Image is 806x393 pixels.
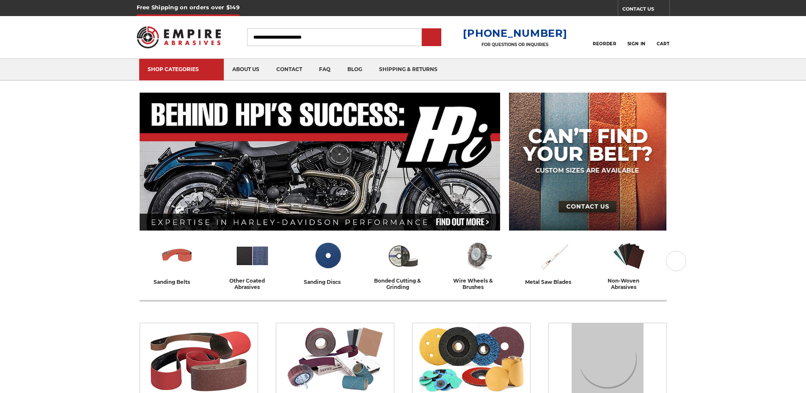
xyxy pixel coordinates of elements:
[593,28,616,46] a: Reorder
[304,278,352,286] div: sanding discs
[369,278,437,290] div: bonded cutting & grinding
[218,238,287,290] a: other coated abrasives
[595,278,663,290] div: non-woven abrasives
[160,238,195,273] img: Sanding Belts
[148,66,215,72] div: SHOP CATEGORIES
[294,238,362,286] a: sanding discs
[611,238,646,273] img: Non-woven Abrasives
[622,4,669,16] a: CONTACT US
[666,251,686,271] button: Next
[385,238,421,273] img: Bonded Cutting & Grinding
[593,41,616,47] span: Reorder
[218,278,287,290] div: other coated abrasives
[143,238,212,286] a: sanding belts
[595,238,663,290] a: non-woven abrasives
[154,278,201,286] div: sanding belts
[657,41,669,47] span: Cart
[339,59,371,80] a: blog
[657,28,669,47] a: Cart
[461,238,496,273] img: Wire Wheels & Brushes
[137,21,221,54] img: Empire Abrasives
[627,41,646,47] span: Sign In
[369,238,437,290] a: bonded cutting & grinding
[310,238,345,273] img: Sanding Discs
[268,59,311,80] a: contact
[311,59,339,80] a: faq
[463,27,567,39] a: [PHONE_NUMBER]
[371,59,446,80] a: shipping & returns
[525,278,582,286] div: metal saw blades
[444,238,513,290] a: wire wheels & brushes
[520,238,588,286] a: metal saw blades
[235,238,270,273] img: Other Coated Abrasives
[423,29,440,46] input: Submit
[509,93,666,231] img: promo banner for custom belts.
[140,93,501,231] img: Banner for an interview featuring Horsepower Inc who makes Harley performance upgrades featured o...
[444,278,513,290] div: wire wheels & brushes
[536,238,571,273] img: Metal Saw Blades
[463,42,567,47] p: FOR QUESTIONS OR INQUIRIES
[224,59,268,80] a: about us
